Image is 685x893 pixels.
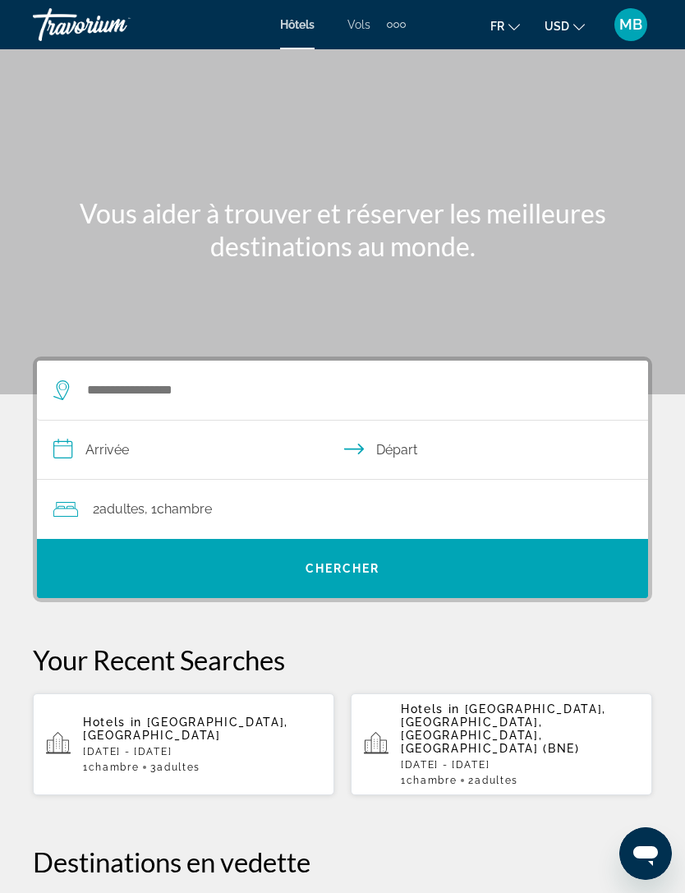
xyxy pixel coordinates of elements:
[37,421,648,480] button: Select check in and out date
[145,498,212,521] span: , 1
[83,716,142,729] span: Hotels in
[89,762,140,773] span: Chambre
[93,498,145,521] span: 2
[351,693,652,796] button: Hotels in [GEOGRAPHIC_DATA], [GEOGRAPHIC_DATA], [GEOGRAPHIC_DATA], [GEOGRAPHIC_DATA] (BNE)[DATE] ...
[545,14,585,38] button: Change currency
[490,14,520,38] button: Change language
[280,18,315,31] a: Hôtels
[99,501,145,517] span: Adultes
[37,361,648,598] div: Search widget
[150,762,200,773] span: 3
[475,775,518,786] span: Adultes
[347,18,370,31] a: Vols
[33,3,197,46] a: Travorium
[545,20,569,33] span: USD
[157,762,200,773] span: Adultes
[85,378,607,403] input: Search hotel destination
[83,746,321,757] p: [DATE] - [DATE]
[401,759,639,771] p: [DATE] - [DATE]
[37,480,648,539] button: Travelers: 2 adults, 0 children
[83,762,139,773] span: 1
[609,7,652,42] button: User Menu
[83,716,288,742] span: [GEOGRAPHIC_DATA], [GEOGRAPHIC_DATA]
[387,12,406,38] button: Extra navigation items
[401,702,460,716] span: Hotels in
[401,702,606,755] span: [GEOGRAPHIC_DATA], [GEOGRAPHIC_DATA], [GEOGRAPHIC_DATA], [GEOGRAPHIC_DATA] (BNE)
[157,501,212,517] span: Chambre
[306,562,380,575] span: Chercher
[34,197,651,263] h1: Vous aider à trouver et réserver les meilleures destinations au monde.
[619,16,642,33] span: MB
[33,845,652,878] h2: Destinations en vedette
[33,643,652,676] p: Your Recent Searches
[468,775,517,786] span: 2
[619,827,672,880] iframe: Bouton de lancement de la fenêtre de messagerie
[407,775,457,786] span: Chambre
[37,539,648,598] button: Search
[33,693,334,796] button: Hotels in [GEOGRAPHIC_DATA], [GEOGRAPHIC_DATA][DATE] - [DATE]1Chambre3Adultes
[401,775,457,786] span: 1
[490,20,504,33] span: fr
